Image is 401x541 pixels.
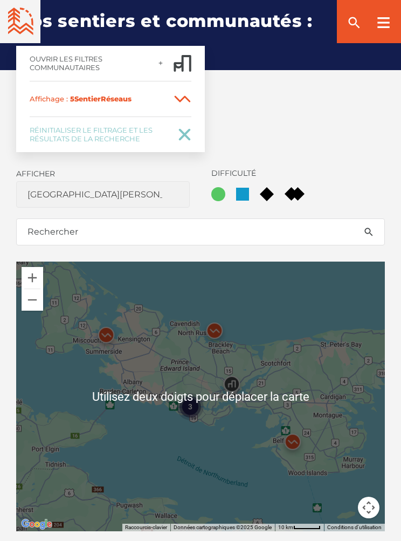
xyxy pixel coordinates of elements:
[16,169,43,179] label: Afficher
[30,46,191,81] a: Ouvrir les filtres communautairesadd
[352,218,385,245] button: search
[358,497,379,518] button: Commandes de la caméra de la carte
[101,94,128,103] span: Réseau
[70,94,74,103] span: 5
[22,267,43,289] button: Zoom avant
[177,393,204,420] div: 3
[211,168,374,178] label: Difficulté
[157,59,164,67] ion-icon: add
[30,54,156,72] span: Ouvrir les filtres communautaires
[278,524,293,530] span: 10 km
[30,126,164,143] span: Réinitialiser le filtrage et les résultats de la recherche
[363,227,374,237] ion-icon: search
[275,524,324,531] button: Échelle cartographique : 10 km pour 47 px
[30,94,164,103] span: Sentier
[19,517,54,531] a: Ouvrir cette zone dans Google Maps (s'ouvre dans une nouvelle fenêtre)
[347,15,362,30] ion-icon: search
[128,94,132,103] span: s
[327,524,382,530] a: Conditions d'utilisation (s'ouvre dans un nouvel onglet)
[16,218,385,245] input: Rechercher
[30,94,68,103] span: Affichage :
[19,517,54,531] img: Google
[125,524,167,531] button: Raccourcis-clavier
[30,117,191,152] a: Réinitialiser le filtrage et les résultats de la recherche
[22,289,43,311] button: Zoom arrière
[174,524,272,530] span: Données cartographiques ©2025 Google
